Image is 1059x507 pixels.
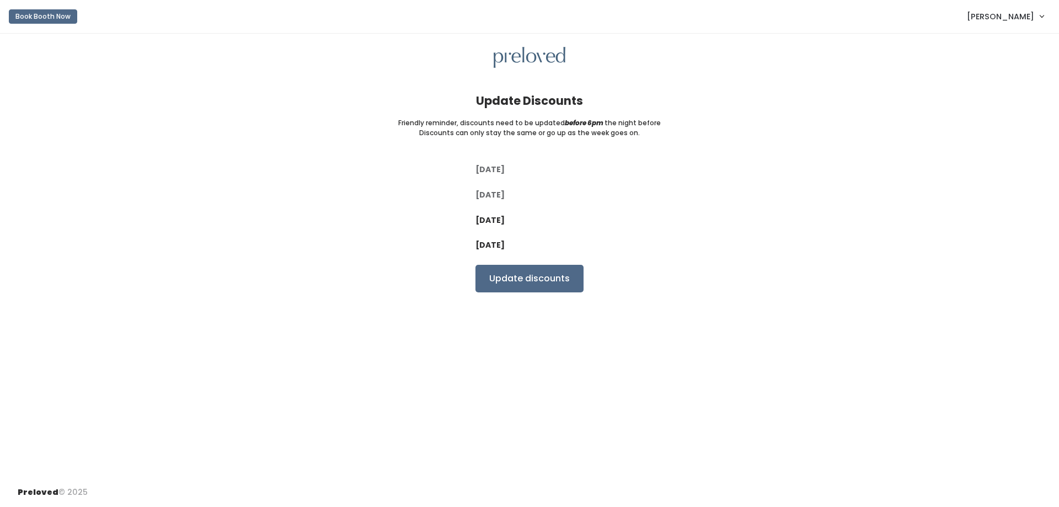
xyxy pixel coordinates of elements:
h4: Update Discounts [476,94,583,107]
input: Update discounts [475,265,584,292]
label: [DATE] [475,215,505,226]
label: [DATE] [475,239,505,251]
label: [DATE] [475,189,505,201]
label: [DATE] [475,164,505,175]
small: Friendly reminder, discounts need to be updated the night before [398,118,661,128]
a: [PERSON_NAME] [956,4,1055,28]
i: before 6pm [565,118,603,127]
span: [PERSON_NAME] [967,10,1034,23]
a: Book Booth Now [9,4,77,29]
button: Book Booth Now [9,9,77,24]
span: Preloved [18,487,58,498]
div: © 2025 [18,478,88,498]
small: Discounts can only stay the same or go up as the week goes on. [419,128,640,138]
img: preloved logo [494,47,565,68]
